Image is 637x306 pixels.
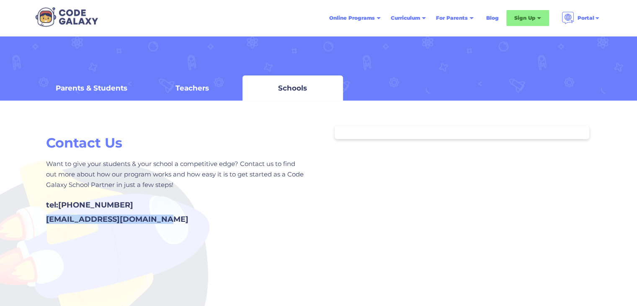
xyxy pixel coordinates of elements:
[436,14,468,22] div: For Parents
[578,14,594,22] div: Portal
[46,134,304,152] h2: Contact Us
[391,14,420,22] div: Curriculum
[46,215,188,223] a: [EMAIL_ADDRESS][DOMAIN_NAME]
[56,84,127,92] div: Parents & Students
[46,201,58,209] div: tel:
[175,84,209,92] div: Teachers
[278,84,307,92] div: Schools
[329,14,375,22] div: Online Programs
[386,10,431,26] div: Curriculum
[514,14,535,22] div: Sign Up
[557,8,605,28] div: Portal
[431,10,479,26] div: For Parents
[324,10,386,26] div: Online Programs
[506,10,549,26] div: Sign Up
[58,201,133,209] div: [PHONE_NUMBER]
[46,158,304,190] div: Want to give your students & your school a competitive edge? Contact us to find out more about ho...
[46,201,133,209] a: tel:[PHONE_NUMBER]
[481,10,504,26] a: Blog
